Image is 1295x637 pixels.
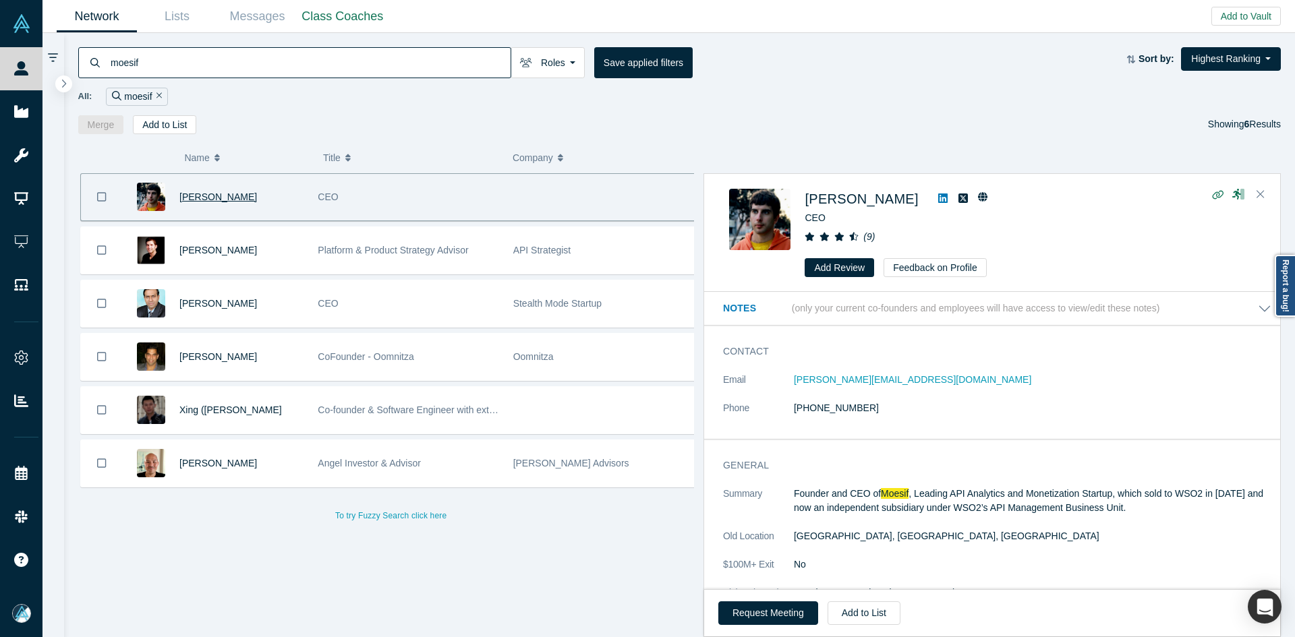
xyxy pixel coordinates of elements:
button: Bookmark [81,387,123,433]
dt: Phone [723,401,794,429]
span: Oomnitza [513,351,554,362]
span: CEO [318,298,338,309]
span: [PERSON_NAME] Advisors [513,458,629,468]
button: Bookmark [81,280,123,327]
span: Moesif [881,488,909,499]
a: Class Coaches [297,1,388,32]
img: Muddu Sudhakar's Profile Image [137,289,165,317]
span: Company [513,144,553,172]
span: Results [1244,119,1281,129]
button: Add Review [805,258,874,277]
span: Title [323,144,341,172]
button: Bookmark [81,227,123,274]
span: CEO [318,191,338,202]
img: Alchemist Vault Logo [12,14,31,33]
button: Highest Ranking [1181,47,1281,71]
img: Mia Scott's Account [12,604,31,623]
p: Founder and CEO of , Leading API Analytics and Monetization Startup, which sold to WSO2 in [DATE]... [794,487,1271,515]
dd: Angel · Mentor · Alumni Mentor · Faculty [794,586,1271,600]
span: Name [184,144,209,172]
div: moesif [106,88,168,106]
a: [PERSON_NAME] [179,458,257,468]
button: Save applied filters [594,47,693,78]
span: CoFounder - Oomnitza [318,351,413,362]
button: Title [323,144,498,172]
span: Stealth Mode Startup [513,298,602,309]
img: Ramin Ettehad's Profile Image [137,342,165,371]
button: Bookmark [81,440,123,487]
button: Notes (only your current co-founders and employees will have access to view/edit these notes) [723,301,1271,315]
a: [PERSON_NAME][EMAIL_ADDRESS][DOMAIN_NAME] [794,374,1031,385]
a: [PERSON_NAME] [179,298,257,309]
img: Derric Gilling's Profile Image [137,183,165,211]
button: Company [513,144,688,172]
a: [PERSON_NAME] [179,351,257,362]
dt: $100M+ Exit [723,557,794,586]
button: Name [184,144,309,172]
dd: No [794,557,1271,572]
button: Close [1250,184,1271,206]
button: Add to List [133,115,196,134]
a: [PERSON_NAME] [805,191,918,206]
div: Showing [1208,115,1281,134]
dd: [GEOGRAPHIC_DATA], [GEOGRAPHIC_DATA], [GEOGRAPHIC_DATA] [794,529,1271,543]
strong: Sort by: [1139,53,1174,64]
a: Messages [217,1,297,32]
i: ( 9 ) [863,231,875,242]
span: Co-founder & Software Engineer with extensive product/team management experience. [318,404,683,415]
h3: Contact [723,344,1253,359]
a: Report a bug! [1275,255,1295,317]
span: CEO [805,212,825,223]
img: Xing (Xingheng) Wang's Profile Image [137,396,165,424]
a: Network [57,1,137,32]
h3: Notes [723,301,789,315]
button: To try Fuzzy Search click here [326,507,456,524]
dt: Summary [723,487,794,529]
button: Remove Filter [152,89,163,104]
strong: 6 [1244,119,1250,129]
button: Feedback on Profile [884,258,987,277]
button: Request Meeting [718,601,818,625]
button: Add to Vault [1211,7,1281,26]
a: Lists [137,1,217,32]
p: (only your current co-founders and employees will have access to view/edit these notes) [792,303,1160,314]
span: Angel Investor & Advisor [318,458,421,468]
span: Platform & Product Strategy Advisor [318,245,468,255]
button: Add to List [828,601,900,625]
button: Merge [78,115,124,134]
a: Xing ([PERSON_NAME] [179,404,282,415]
a: [PHONE_NUMBER] [794,402,879,413]
button: Roles [511,47,585,78]
h3: General [723,458,1253,473]
dt: Alchemist Roles [723,586,794,614]
button: Bookmark [81,334,123,380]
span: All: [78,90,92,103]
img: Jeremy Glassenberg's Profile Image [137,236,165,264]
img: Shawn Kung's Profile Image [137,449,165,477]
a: [PERSON_NAME] [179,191,257,202]
a: [PERSON_NAME] [179,245,257,255]
input: Search by name, title, company, summary, expertise, investment criteria or topics of focus [109,47,511,78]
span: API Strategist [513,245,571,255]
img: Derric Gilling's Profile Image [729,189,790,250]
dt: Email [723,373,794,401]
dt: Old Location [723,529,794,557]
button: Bookmark [81,174,123,220]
